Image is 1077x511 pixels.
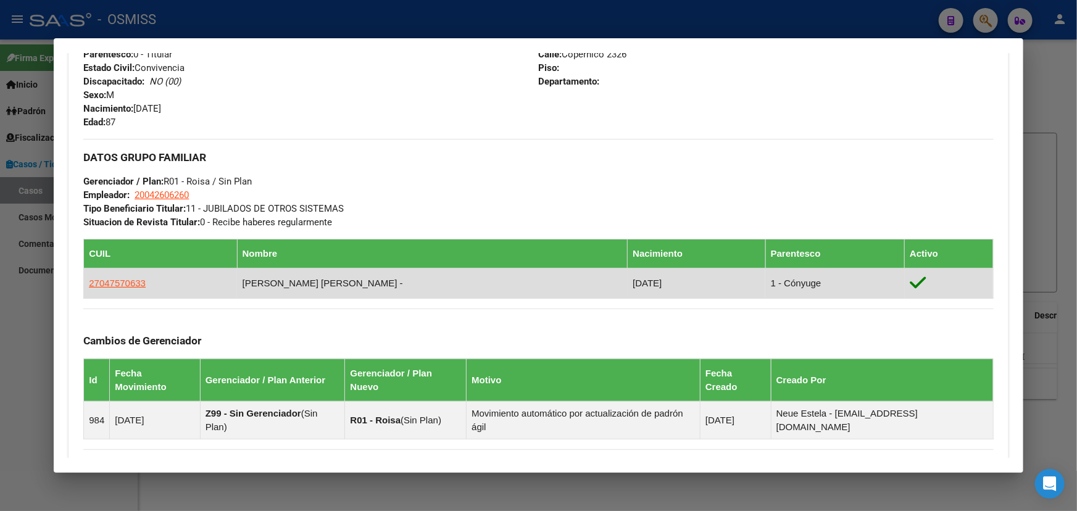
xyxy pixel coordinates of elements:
th: Fecha Movimiento [110,359,200,401]
td: ( ) [345,401,467,439]
span: Sin Plan [206,408,318,432]
th: CUIL [84,239,237,268]
span: 0 - Titular [83,49,172,60]
th: Creado Por [771,359,993,401]
strong: Tipo Beneficiario Titular: [83,203,186,214]
th: Nacimiento [628,239,765,268]
strong: R01 - Roisa [350,415,401,425]
strong: Discapacitado: [83,76,144,87]
strong: Gerenciador / Plan: [83,176,164,187]
span: Convivencia [83,62,185,73]
div: Open Intercom Messenger [1035,469,1065,499]
strong: Departamento: [539,76,600,87]
td: 984 [84,401,110,439]
td: 1 - Cónyuge [765,268,904,299]
td: [DATE] [701,401,771,439]
span: 11 - JUBILADOS DE OTROS SISTEMAS [83,203,344,214]
strong: Nacimiento: [83,103,133,114]
strong: Sexo: [83,89,106,101]
th: Motivo [467,359,701,401]
span: 20042606260 [135,189,189,201]
strong: Piso: [539,62,560,73]
th: Parentesco [765,239,904,268]
span: Copernico 2326 [539,49,627,60]
span: 27047570633 [89,278,146,288]
th: Gerenciador / Plan Anterior [200,359,345,401]
td: [DATE] [628,268,765,299]
span: [DATE] [83,103,161,114]
span: 0 - Recibe haberes regularmente [83,217,332,228]
th: Activo [905,239,994,268]
strong: Parentesco: [83,49,133,60]
th: Fecha Creado [701,359,771,401]
th: Id [84,359,110,401]
td: Movimiento automático por actualización de padrón ágil [467,401,701,439]
i: NO (00) [149,76,181,87]
th: Gerenciador / Plan Nuevo [345,359,467,401]
strong: Empleador: [83,189,130,201]
td: Neue Estela - [EMAIL_ADDRESS][DOMAIN_NAME] [771,401,993,439]
strong: Estado Civil: [83,62,135,73]
span: R01 - Roisa / Sin Plan [83,176,252,187]
td: ( ) [200,401,345,439]
strong: Calle: [539,49,562,60]
h3: DATOS GRUPO FAMILIAR [83,151,994,164]
td: [PERSON_NAME] [PERSON_NAME] - [237,268,628,299]
strong: Z99 - Sin Gerenciador [206,408,301,418]
strong: Edad: [83,117,106,128]
span: M [83,89,114,101]
th: Nombre [237,239,628,268]
strong: Situacion de Revista Titular: [83,217,200,228]
td: [DATE] [110,401,200,439]
h3: Cambios de Gerenciador [83,334,994,347]
span: 87 [83,117,115,128]
span: Sin Plan [404,415,438,425]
